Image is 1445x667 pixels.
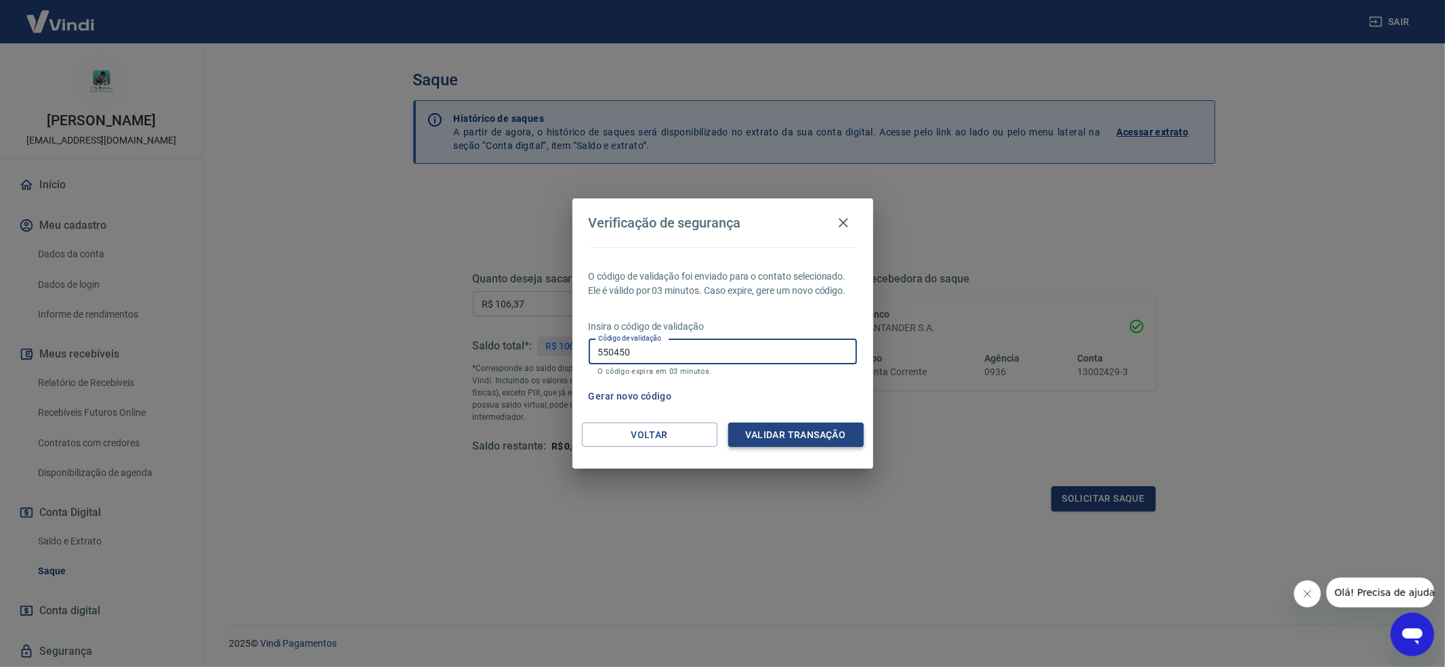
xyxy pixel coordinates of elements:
p: O código de validação foi enviado para o contato selecionado. Ele é válido por 03 minutos. Caso e... [589,270,857,298]
iframe: Fechar mensagem [1294,580,1321,607]
p: O código expira em 03 minutos. [598,367,847,376]
label: Código de validação [598,333,661,343]
h4: Verificação de segurança [589,215,741,231]
span: Olá! Precisa de ajuda? [8,9,114,20]
button: Voltar [582,423,717,448]
iframe: Mensagem da empresa [1326,578,1434,607]
button: Validar transação [728,423,864,448]
button: Gerar novo código [583,384,677,409]
p: Insira o código de validação [589,320,857,334]
iframe: Botão para abrir a janela de mensagens [1391,613,1434,656]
